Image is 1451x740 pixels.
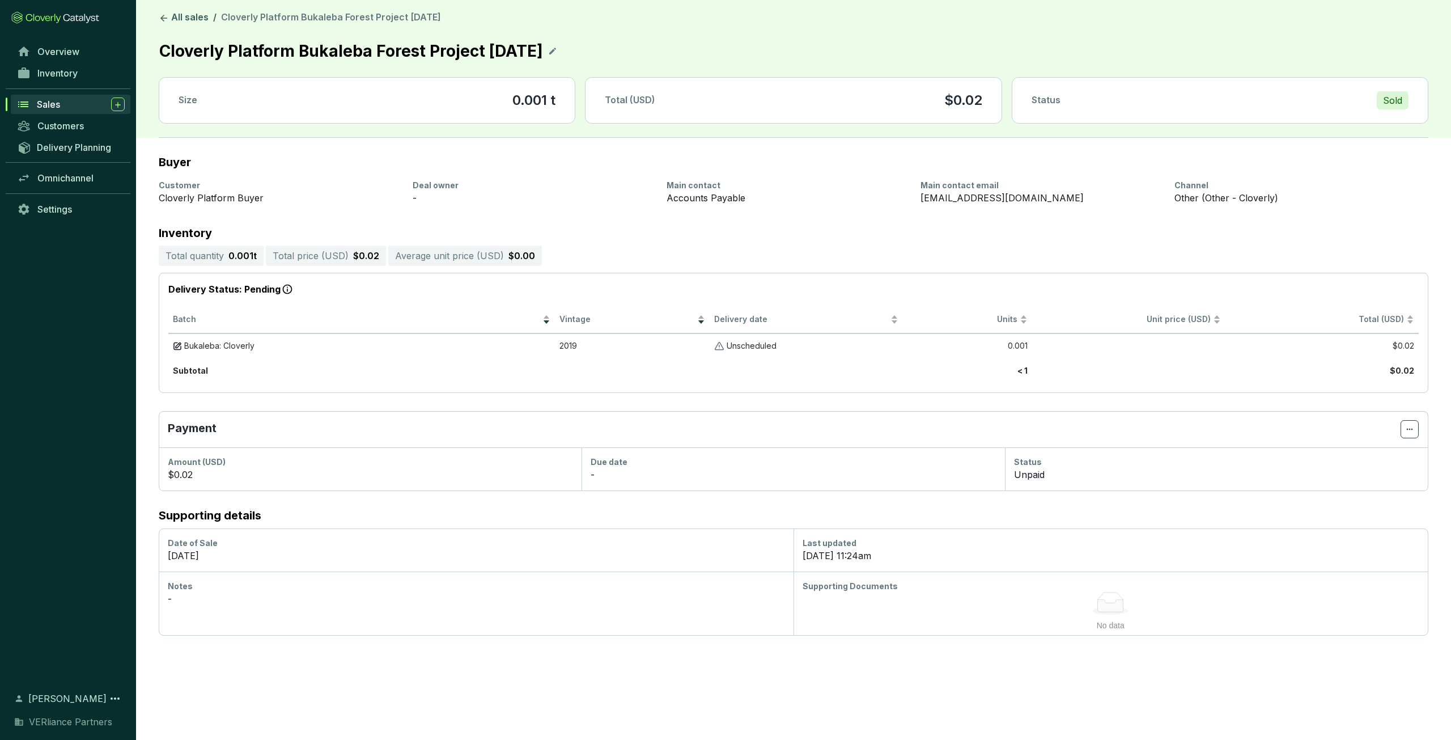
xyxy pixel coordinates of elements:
[353,249,379,263] p: $0.02
[156,11,211,25] a: All sales
[179,94,197,107] p: Size
[413,191,653,205] div: -
[413,180,653,191] div: Deal owner
[159,509,1428,522] h2: Supporting details
[168,420,1401,438] p: Payment
[667,191,907,205] div: Accounts Payable
[37,172,94,184] span: Omnichannel
[11,42,130,61] a: Overview
[1014,456,1419,468] div: Status
[816,619,1406,632] div: No data
[273,249,349,263] p: Total price ( USD )
[37,99,60,110] span: Sales
[184,341,254,352] span: Bukaleba: Cloverly
[159,191,399,205] div: Cloverly Platform Buyer
[1032,94,1060,107] p: Status
[11,95,130,114] a: Sales
[591,468,595,481] p: -
[907,314,1017,325] span: Units
[920,180,1161,191] div: Main contact email
[1174,191,1415,205] div: Other (Other - Cloverly)
[591,456,995,468] div: Due date
[11,168,130,188] a: Omnichannel
[228,249,257,263] p: 0.001 t
[555,333,710,358] td: 2019
[803,538,1419,549] div: Last updated
[11,64,130,83] a: Inventory
[173,314,540,325] span: Batch
[168,592,784,606] div: -
[11,138,130,157] a: Delivery Planning
[714,341,724,352] img: Unscheduled
[395,249,504,263] p: Average unit price ( USD )
[512,91,555,109] section: 0.001 t
[168,468,572,481] div: $0.02
[1147,314,1211,324] span: Unit price (USD)
[903,306,1032,334] th: Units
[159,39,544,64] p: Cloverly Platform Bukaleba Forest Project [DATE]
[667,180,907,191] div: Main contact
[605,94,655,105] span: Total (USD)
[213,11,217,25] li: /
[555,306,710,334] th: Vintage
[903,333,1032,358] td: 0.001
[168,306,555,334] th: Batch
[37,204,72,215] span: Settings
[168,538,784,549] div: Date of Sale
[37,120,84,132] span: Customers
[714,314,888,325] span: Delivery date
[1017,366,1028,375] b: < 1
[727,341,777,352] p: Unscheduled
[1390,366,1414,375] b: $0.02
[168,581,784,592] div: Notes
[168,282,1419,297] p: Delivery Status: Pending
[37,142,111,153] span: Delivery Planning
[221,11,441,23] span: Cloverly Platform Bukaleba Forest Project [DATE]
[168,549,784,563] div: [DATE]
[803,549,1419,563] div: [DATE] 11:24am
[920,191,1161,205] div: [EMAIL_ADDRESS][DOMAIN_NAME]
[159,227,1428,239] p: Inventory
[559,314,695,325] span: Vintage
[159,180,399,191] div: Customer
[1225,333,1419,358] td: $0.02
[173,341,182,352] img: draft
[1014,468,1045,481] p: Unpaid
[11,200,130,219] a: Settings
[168,457,226,467] span: Amount (USD)
[28,692,107,705] span: [PERSON_NAME]
[166,249,224,263] p: Total quantity
[37,46,79,57] span: Overview
[37,67,78,79] span: Inventory
[944,91,982,109] p: $0.02
[508,249,535,263] p: $0.00
[173,366,208,375] b: Subtotal
[11,116,130,136] a: Customers
[710,306,903,334] th: Delivery date
[29,715,112,729] span: VERliance Partners
[1359,314,1404,324] span: Total (USD)
[1174,180,1415,191] div: Channel
[159,156,191,168] h2: Buyer
[803,581,1419,592] div: Supporting Documents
